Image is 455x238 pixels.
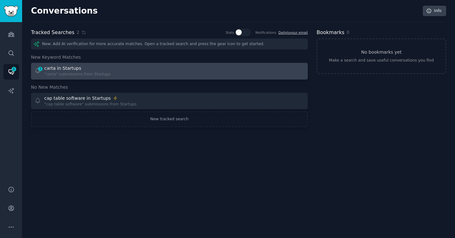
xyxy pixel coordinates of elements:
a: New tracked search [31,111,308,127]
div: "carta" submissions from Startups [44,72,111,77]
span: New Keyword Matches [31,54,81,61]
span: 2 [76,29,79,36]
a: cap table software in Startups"cap table software" submissions from Startups [31,93,308,110]
a: Dailytoyour email [278,31,308,34]
span: 1 [11,67,17,71]
div: Notifications [255,30,276,35]
div: New: Add AI verification for more accurate matches. Open a tracked search and press the gear icon... [31,39,308,50]
span: 1 [38,67,43,71]
h3: No bookmarks yet [361,49,402,56]
h2: Bookmarks [317,29,344,37]
div: Stats [226,30,234,35]
h2: Tracked Searches [31,29,74,37]
span: 0 [347,30,349,35]
div: Make a search and save useful conversations you find [329,58,434,63]
span: No New Matches [31,84,68,91]
div: cap table software in Startups [44,95,111,102]
a: 1 [3,64,19,80]
a: No bookmarks yetMake a search and save useful conversations you find [317,39,446,74]
div: carta in Startups [44,65,81,72]
h2: Conversations [31,6,98,16]
img: GummySearch logo [4,6,18,17]
a: 1carta in Startups"carta" submissions from Startups [31,63,308,80]
div: "cap table software" submissions from Startups [44,102,136,107]
a: Info [423,6,446,16]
